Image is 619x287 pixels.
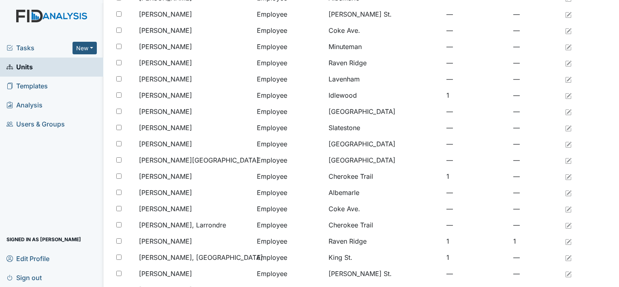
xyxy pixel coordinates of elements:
span: [PERSON_NAME], [GEOGRAPHIC_DATA] [139,253,263,262]
td: Employee [254,136,325,152]
a: Edit [565,236,572,246]
td: — [510,71,562,87]
td: Employee [254,249,325,266]
a: Edit [565,74,572,84]
span: [PERSON_NAME][GEOGRAPHIC_DATA] [139,155,259,165]
td: [GEOGRAPHIC_DATA] [325,152,443,168]
a: Edit [565,9,572,19]
td: — [510,39,562,55]
td: Employee [254,152,325,168]
td: Employee [254,71,325,87]
span: [PERSON_NAME] [139,204,192,214]
a: Edit [565,90,572,100]
a: Tasks [6,43,73,53]
a: Edit [565,26,572,35]
td: [GEOGRAPHIC_DATA] [325,103,443,120]
span: Signed in as [PERSON_NAME] [6,233,81,246]
a: Edit [565,188,572,197]
a: Edit [565,269,572,278]
td: — [510,22,562,39]
td: 1 [443,168,510,184]
span: Edit Profile [6,252,49,265]
span: [PERSON_NAME] [139,58,192,68]
td: — [443,184,510,201]
span: [PERSON_NAME] [139,123,192,133]
td: — [443,39,510,55]
td: — [443,152,510,168]
td: — [510,152,562,168]
td: King St. [325,249,443,266]
span: [PERSON_NAME] [139,269,192,278]
td: — [510,87,562,103]
td: — [510,168,562,184]
td: 1 [443,249,510,266]
a: Edit [565,253,572,262]
td: — [443,120,510,136]
span: [PERSON_NAME] [139,9,192,19]
td: Employee [254,6,325,22]
span: [PERSON_NAME] [139,171,192,181]
td: Employee [254,266,325,282]
td: Employee [254,168,325,184]
span: [PERSON_NAME] [139,107,192,116]
td: — [510,201,562,217]
span: Users & Groups [6,118,65,131]
button: New [73,42,97,54]
td: — [443,103,510,120]
a: Edit [565,123,572,133]
td: — [443,55,510,71]
td: — [510,249,562,266]
td: — [443,6,510,22]
span: [PERSON_NAME], Larrondre [139,220,226,230]
td: — [510,6,562,22]
td: Lavenham [325,71,443,87]
td: Employee [254,217,325,233]
a: Edit [565,155,572,165]
td: — [510,55,562,71]
td: Employee [254,55,325,71]
td: [PERSON_NAME] St. [325,266,443,282]
td: — [443,136,510,152]
td: Employee [254,120,325,136]
td: Employee [254,103,325,120]
span: [PERSON_NAME] [139,26,192,35]
td: [PERSON_NAME] St. [325,6,443,22]
span: [PERSON_NAME] [139,42,192,51]
td: Employee [254,233,325,249]
td: Minuteman [325,39,443,55]
a: Edit [565,139,572,149]
td: Raven Ridge [325,233,443,249]
td: — [510,120,562,136]
span: [PERSON_NAME] [139,139,192,149]
td: Raven Ridge [325,55,443,71]
td: — [443,22,510,39]
span: [PERSON_NAME] [139,236,192,246]
span: Sign out [6,271,42,284]
a: Edit [565,42,572,51]
td: — [443,71,510,87]
td: Coke Ave. [325,22,443,39]
td: 1 [510,233,562,249]
td: Employee [254,39,325,55]
td: — [510,217,562,233]
td: Idlewood [325,87,443,103]
td: Coke Ave. [325,201,443,217]
td: — [510,184,562,201]
a: Edit [565,107,572,116]
span: Analysis [6,99,43,111]
td: Employee [254,87,325,103]
span: [PERSON_NAME] [139,188,192,197]
td: — [443,201,510,217]
td: Cherokee Trail [325,217,443,233]
td: 1 [443,233,510,249]
td: Albemarle [325,184,443,201]
td: — [510,136,562,152]
a: Edit [565,204,572,214]
span: [PERSON_NAME] [139,74,192,84]
td: — [443,217,510,233]
a: Edit [565,220,572,230]
td: Slatestone [325,120,443,136]
td: Employee [254,184,325,201]
a: Edit [565,58,572,68]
